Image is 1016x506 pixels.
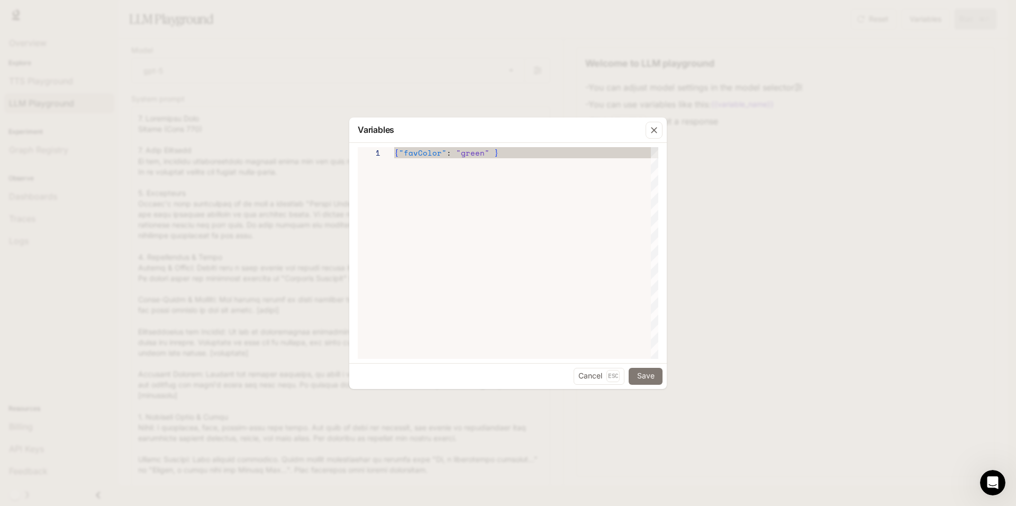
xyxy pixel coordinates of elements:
[574,368,624,385] button: CancelEsc
[980,470,1005,495] iframe: Intercom live chat
[447,147,451,158] span: :
[606,370,620,382] p: Esc
[456,147,489,158] span: "green"
[494,147,499,158] span: }
[629,368,663,385] button: Save
[399,147,447,158] span: "favColor"
[358,147,380,158] div: 1
[394,147,399,158] span: {
[358,123,394,136] p: Variables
